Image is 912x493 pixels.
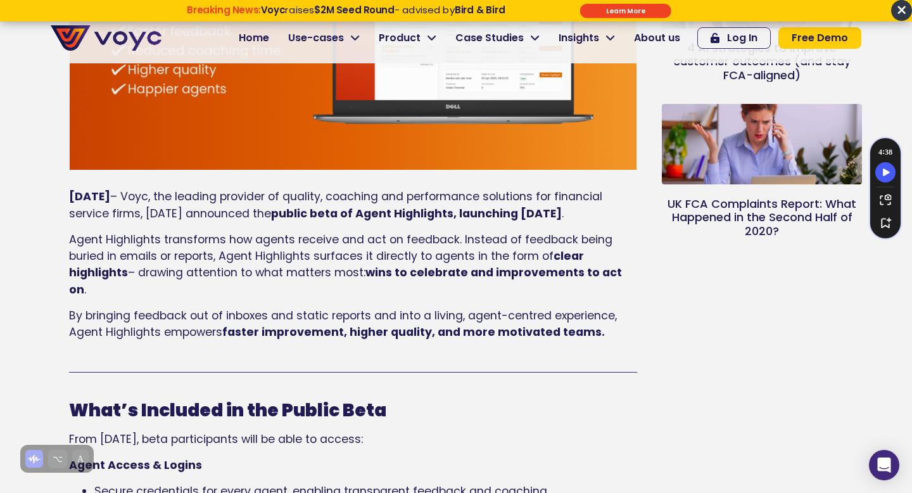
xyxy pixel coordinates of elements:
[634,30,680,46] span: About us
[229,25,279,51] a: Home
[288,30,344,46] span: Use-cases
[562,206,564,221] span: .
[84,282,86,297] span: .
[559,30,599,46] span: Insights
[661,77,863,212] img: Woman on the phone complaints
[69,458,202,473] b: Agent Access & Logins
[51,25,161,51] img: voyc-full-logo
[261,3,285,16] strong: Voyc
[314,3,395,16] strong: $2M Seed Round
[261,3,505,16] span: raises - advised by
[727,33,757,43] span: Log In
[549,25,624,51] a: Insights
[279,25,369,51] a: Use-cases
[69,189,110,204] b: [DATE]
[69,232,612,264] span: Agent Highlights transforms how agents receive and act on feedback. Instead of feedback being bur...
[446,25,549,51] a: Case Studies
[455,3,505,16] strong: Bird & Bird
[69,432,363,447] span: From [DATE], beta participants will be able to access:
[869,450,899,480] div: Open Intercom Messenger
[624,25,690,51] a: About us
[662,104,862,184] a: Woman on the phone complaints
[69,265,622,297] b: wins to celebrate and improvements to act on
[697,27,771,49] a: Log In
[139,4,554,27] div: Breaking News: Voyc raises $2M Seed Round - advised by Bird & Bird
[69,189,602,221] span: – Voyc, the leading provider of quality, coaching and performance solutions for financial service...
[379,30,421,46] span: Product
[222,324,605,340] strong: faster improvement, higher quality, and more motivated teams.
[128,265,365,280] span: – drawing attention to what matters most:
[239,30,269,46] span: Home
[778,27,861,49] a: Free Demo
[369,25,446,51] a: Product
[187,3,261,16] strong: Breaking News:
[69,307,637,341] p: By bringing feedback out of inboxes and static reports and into a living, agent-centred experienc...
[271,206,562,221] b: public beta of Agent Highlights, launching [DATE]
[69,398,386,423] b: What’s Included in the Public Beta
[580,4,671,18] div: Submit
[668,196,856,239] a: UK FCA Complaints Report: What Happened in the Second Half of 2020?
[69,248,584,280] b: clear highlights
[792,33,848,43] span: Free Demo
[455,30,524,46] span: Case Studies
